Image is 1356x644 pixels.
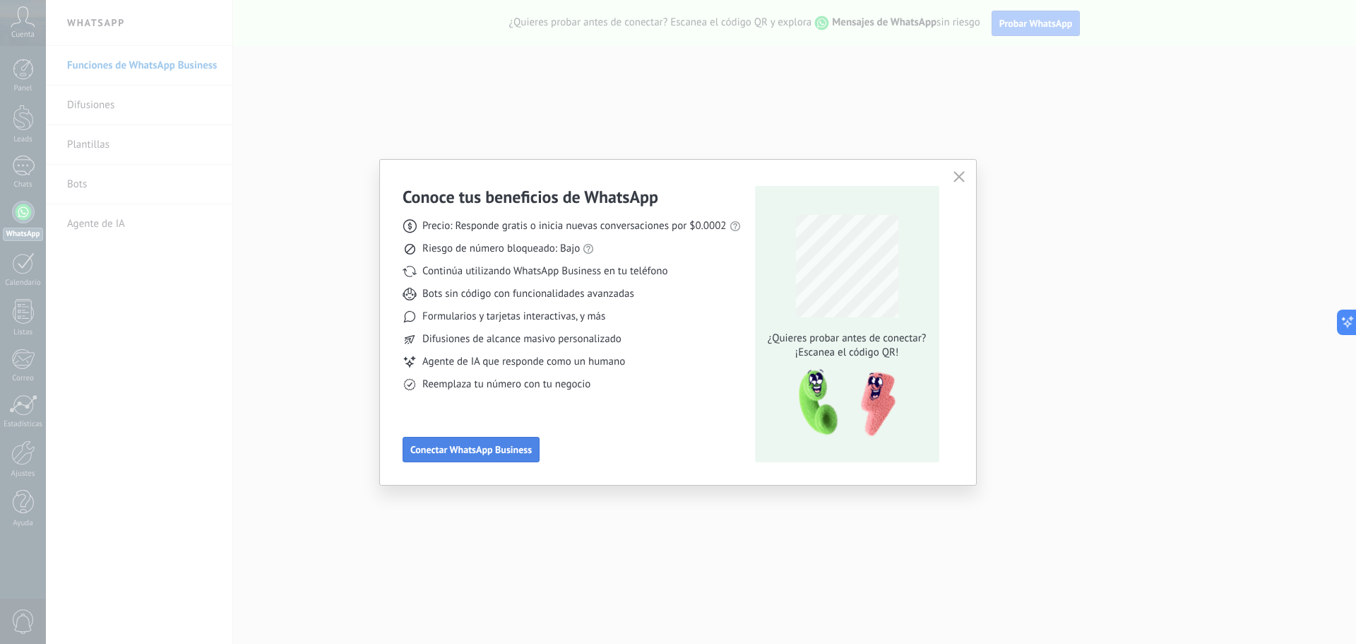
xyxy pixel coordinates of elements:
span: Agente de IA que responde como un humano [422,355,625,369]
span: Reemplaza tu número con tu negocio [422,377,590,392]
span: ¿Quieres probar antes de conectar? [763,332,930,346]
span: Conectar WhatsApp Business [410,445,532,455]
span: Bots sin código con funcionalidades avanzadas [422,287,634,301]
button: Conectar WhatsApp Business [403,437,540,462]
span: Formularios y tarjetas interactivas, y más [422,310,605,324]
span: ¡Escanea el código QR! [763,346,930,360]
span: Continúa utilizando WhatsApp Business en tu teléfono [422,264,667,279]
h3: Conoce tus beneficios de WhatsApp [403,186,658,208]
span: Difusiones de alcance masivo personalizado [422,332,621,346]
span: Riesgo de número bloqueado: Bajo [422,242,580,256]
img: qr-pic-1x.png [787,365,898,441]
span: Precio: Responde gratis o inicia nuevas conversaciones por $0.0002 [422,219,727,233]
